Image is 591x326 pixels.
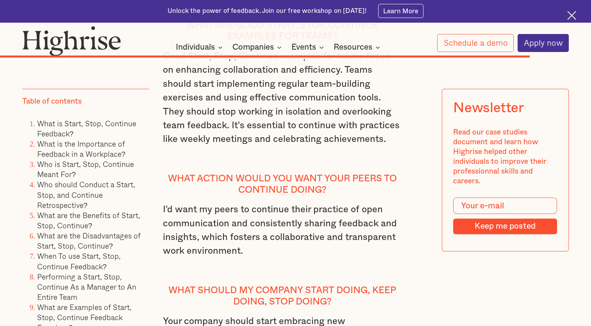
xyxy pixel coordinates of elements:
[454,127,557,186] div: Read our case studies document and learn how Highrise helped other individuals to improve their p...
[163,203,402,272] p: I'd want my peers to continue their practice of open communication and consistently sharing feedb...
[176,43,225,52] div: Individuals
[163,285,402,307] h4: What should my company start doing, keep doing, stop doing?
[567,11,576,20] img: Cross icon
[454,197,557,234] form: Modal Form
[37,179,135,211] a: Who should Conduct a Start, Stop, and Continue Retrospective?
[37,251,121,272] a: When To use Start, Stop, Continue Feedback?
[378,4,424,18] a: Learn More
[163,50,402,161] p: Good Start, Stop, Continue examples for teams focus on enhancing collaboration and efficiency. Te...
[437,34,514,52] a: Schedule a demo
[176,43,215,52] div: Individuals
[22,97,82,106] div: Table of contents
[291,43,326,52] div: Events
[334,43,372,52] div: Resources
[37,210,140,231] a: What are the Benefits of Start, Stop, Continue?
[22,26,121,56] img: Highrise logo
[37,271,136,303] a: Performing a Start, Stop, Continue As a Manager to An Entire Team
[37,138,126,159] a: What is the Importance of Feedback in a Workplace?
[454,100,524,116] div: Newsletter
[168,7,367,16] div: Unlock the power of feedback. Join our free workshop on [DATE]!
[37,230,141,251] a: What are the Disadvantages of Start, Stop, Continue?
[37,158,134,180] a: Who is Start, Stop, Continue Meant For?
[334,43,382,52] div: Resources
[37,118,136,139] a: What is Start, Stop, Continue Feedback?
[232,43,274,52] div: Companies
[454,197,557,214] input: Your e-mail
[454,219,557,234] input: Keep me posted
[163,173,402,195] h4: What action would you want your peers to continue doing?
[232,43,284,52] div: Companies
[518,34,569,52] a: Apply now
[291,43,316,52] div: Events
